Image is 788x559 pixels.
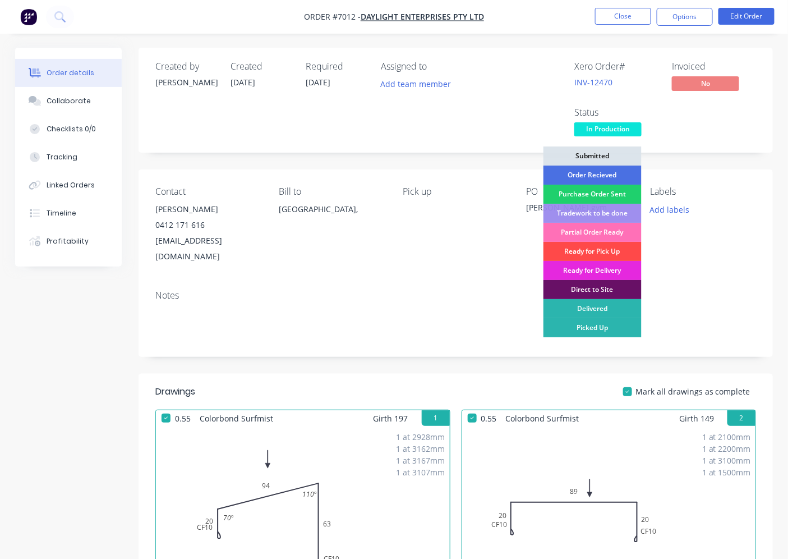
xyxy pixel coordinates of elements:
[635,386,750,397] span: Mark all drawings as complete
[702,466,751,478] div: 1 at 1500mm
[422,410,450,426] button: 1
[155,217,261,233] div: 0412 171 616
[672,76,739,90] span: No
[155,201,261,264] div: [PERSON_NAME]0412 171 616[EMAIL_ADDRESS][DOMAIN_NAME]
[543,242,642,261] div: Ready for Pick Up
[543,166,642,185] div: Order Recieved
[15,59,122,87] button: Order details
[543,146,642,166] div: Submitted
[527,186,633,197] div: PO
[279,186,385,197] div: Bill to
[501,410,584,427] span: Colorbond Surfmist
[527,201,633,217] div: [PERSON_NAME] gym
[47,68,94,78] div: Order details
[47,208,76,218] div: Timeline
[47,124,96,134] div: Checklists 0/0
[155,233,261,264] div: [EMAIL_ADDRESS][DOMAIN_NAME]
[361,12,484,22] a: Daylight Enterprises Pty Ltd
[574,122,642,136] span: In Production
[650,186,756,197] div: Labels
[155,186,261,197] div: Contact
[155,61,217,72] div: Created by
[231,61,292,72] div: Created
[702,443,751,455] div: 1 at 2200mm
[20,8,37,25] img: Factory
[15,115,122,143] button: Checklists 0/0
[304,12,361,22] span: Order #7012 -
[543,223,642,242] div: Partial Order Ready
[47,152,77,162] div: Tracking
[15,199,122,227] button: Timeline
[397,431,445,443] div: 1 at 2928mm
[543,280,642,299] div: Direct to Site
[374,410,408,427] span: Girth 197
[574,107,658,118] div: Status
[595,8,651,25] button: Close
[702,455,751,466] div: 1 at 3100mm
[397,455,445,466] div: 1 at 3167mm
[155,290,756,301] div: Notes
[543,204,642,223] div: Tradework to be done
[727,410,755,426] button: 2
[155,76,217,88] div: [PERSON_NAME]
[279,201,385,237] div: [GEOGRAPHIC_DATA],
[155,385,195,398] div: Drawings
[657,8,713,26] button: Options
[403,186,509,197] div: Pick up
[679,410,714,427] span: Girth 149
[15,171,122,199] button: Linked Orders
[477,410,501,427] span: 0.55
[574,77,612,88] a: INV-12470
[543,261,642,280] div: Ready for Delivery
[195,410,278,427] span: Colorbond Surfmist
[15,227,122,255] button: Profitability
[47,96,91,106] div: Collaborate
[543,318,642,337] div: Picked Up
[672,61,756,72] div: Invoiced
[231,77,255,88] span: [DATE]
[170,410,195,427] span: 0.55
[15,87,122,115] button: Collaborate
[574,122,642,139] button: In Production
[279,201,385,217] div: [GEOGRAPHIC_DATA],
[397,466,445,478] div: 1 at 3107mm
[702,431,751,443] div: 1 at 2100mm
[375,76,457,91] button: Add team member
[644,201,695,217] button: Add labels
[15,143,122,171] button: Tracking
[397,443,445,455] div: 1 at 3162mm
[543,185,642,204] div: Purchase Order Sent
[381,61,493,72] div: Assigned to
[718,8,775,25] button: Edit Order
[47,180,95,190] div: Linked Orders
[47,236,89,246] div: Profitability
[574,61,658,72] div: Xero Order #
[306,61,367,72] div: Required
[155,201,261,217] div: [PERSON_NAME]
[381,76,457,91] button: Add team member
[543,299,642,318] div: Delivered
[306,77,330,88] span: [DATE]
